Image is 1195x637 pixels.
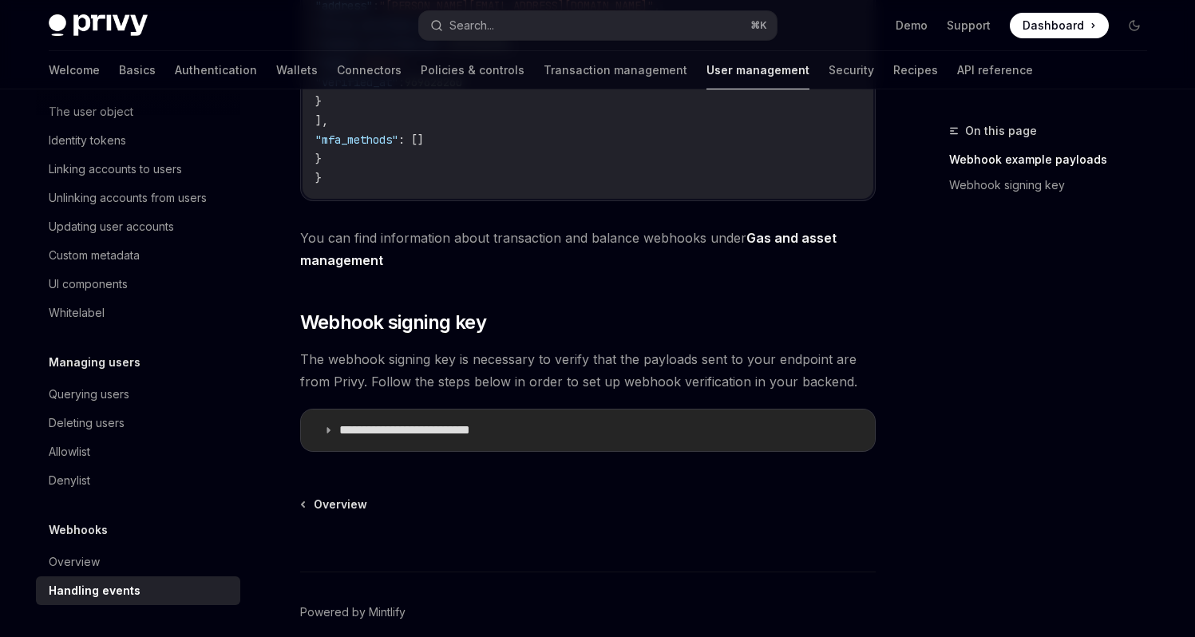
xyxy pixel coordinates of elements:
[49,520,108,540] h5: Webhooks
[36,437,240,466] a: Allowlist
[829,51,874,89] a: Security
[300,604,406,620] a: Powered by Mintlify
[49,51,100,89] a: Welcome
[300,348,876,393] span: The webhook signing key is necessary to verify that the payloads sent to your endpoint are from P...
[49,353,140,372] h5: Managing users
[36,299,240,327] a: Whitelabel
[1010,13,1109,38] a: Dashboard
[276,51,318,89] a: Wallets
[49,442,90,461] div: Allowlist
[49,385,129,404] div: Querying users
[949,147,1160,172] a: Webhook example payloads
[49,217,174,236] div: Updating user accounts
[947,18,991,34] a: Support
[49,246,140,265] div: Custom metadata
[1023,18,1084,34] span: Dashboard
[49,471,90,490] div: Denylist
[750,19,767,32] span: ⌘ K
[896,18,928,34] a: Demo
[49,275,128,294] div: UI components
[36,126,240,155] a: Identity tokens
[49,14,148,37] img: dark logo
[315,94,322,109] span: }
[949,172,1160,198] a: Webhook signing key
[965,121,1037,140] span: On this page
[49,413,125,433] div: Deleting users
[49,160,182,179] div: Linking accounts to users
[36,270,240,299] a: UI components
[315,113,328,128] span: ],
[300,310,487,335] span: Webhook signing key
[449,16,494,35] div: Search...
[49,303,105,322] div: Whitelabel
[957,51,1033,89] a: API reference
[36,212,240,241] a: Updating user accounts
[36,155,240,184] a: Linking accounts to users
[49,188,207,208] div: Unlinking accounts from users
[893,51,938,89] a: Recipes
[36,380,240,409] a: Querying users
[315,171,322,185] span: }
[49,581,140,600] div: Handling events
[119,51,156,89] a: Basics
[421,51,524,89] a: Policies & controls
[49,552,100,572] div: Overview
[36,409,240,437] a: Deleting users
[314,497,367,512] span: Overview
[419,11,777,40] button: Search...⌘K
[36,576,240,605] a: Handling events
[398,133,424,147] span: : []
[706,51,809,89] a: User management
[315,133,398,147] span: "mfa_methods"
[544,51,687,89] a: Transaction management
[175,51,257,89] a: Authentication
[1122,13,1147,38] button: Toggle dark mode
[300,227,876,271] span: You can find information about transaction and balance webhooks under
[36,184,240,212] a: Unlinking accounts from users
[36,466,240,495] a: Denylist
[49,131,126,150] div: Identity tokens
[315,152,322,166] span: }
[36,548,240,576] a: Overview
[36,241,240,270] a: Custom metadata
[302,497,367,512] a: Overview
[337,51,402,89] a: Connectors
